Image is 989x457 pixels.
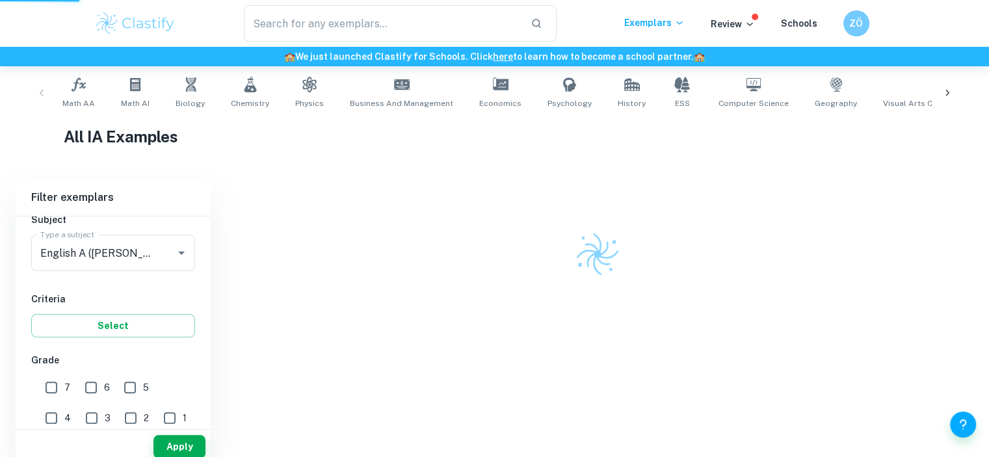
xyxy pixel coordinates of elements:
span: Economics [479,98,521,109]
button: Help and Feedback [950,411,976,437]
span: 3 [105,411,111,425]
span: 5 [143,380,149,395]
a: Schools [781,18,817,29]
span: 🏫 [284,51,295,62]
button: ZÖ [843,10,869,36]
span: Biology [176,98,205,109]
h6: Subject [31,213,195,227]
button: Open [172,244,191,262]
span: 4 [64,411,71,425]
span: 2 [144,411,149,425]
a: here [493,51,513,62]
span: 6 [104,380,110,395]
span: Geography [815,98,857,109]
span: Chemistry [231,98,269,109]
h6: We just launched Clastify for Schools. Click to learn how to become a school partner. [3,49,986,64]
span: History [618,98,646,109]
h6: Criteria [31,292,195,306]
img: Clastify logo [94,10,177,36]
img: Clastify logo [572,229,623,280]
p: Review [711,17,755,31]
button: Select [31,314,195,337]
h6: ZÖ [849,16,864,31]
p: Exemplars [624,16,685,30]
span: Business and Management [350,98,453,109]
input: Search for any exemplars... [244,5,521,42]
h6: Filter exemplars [16,179,211,216]
label: Type a subject [40,229,94,240]
span: Psychology [547,98,592,109]
span: 1 [183,411,187,425]
span: Math AI [121,98,150,109]
span: Math AA [62,98,95,109]
span: ESS [675,98,690,109]
h6: Grade [31,353,195,367]
span: 7 [64,380,70,395]
span: Computer Science [719,98,789,109]
h1: All IA Examples [64,125,926,148]
span: 🏫 [694,51,705,62]
span: Physics [295,98,324,109]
